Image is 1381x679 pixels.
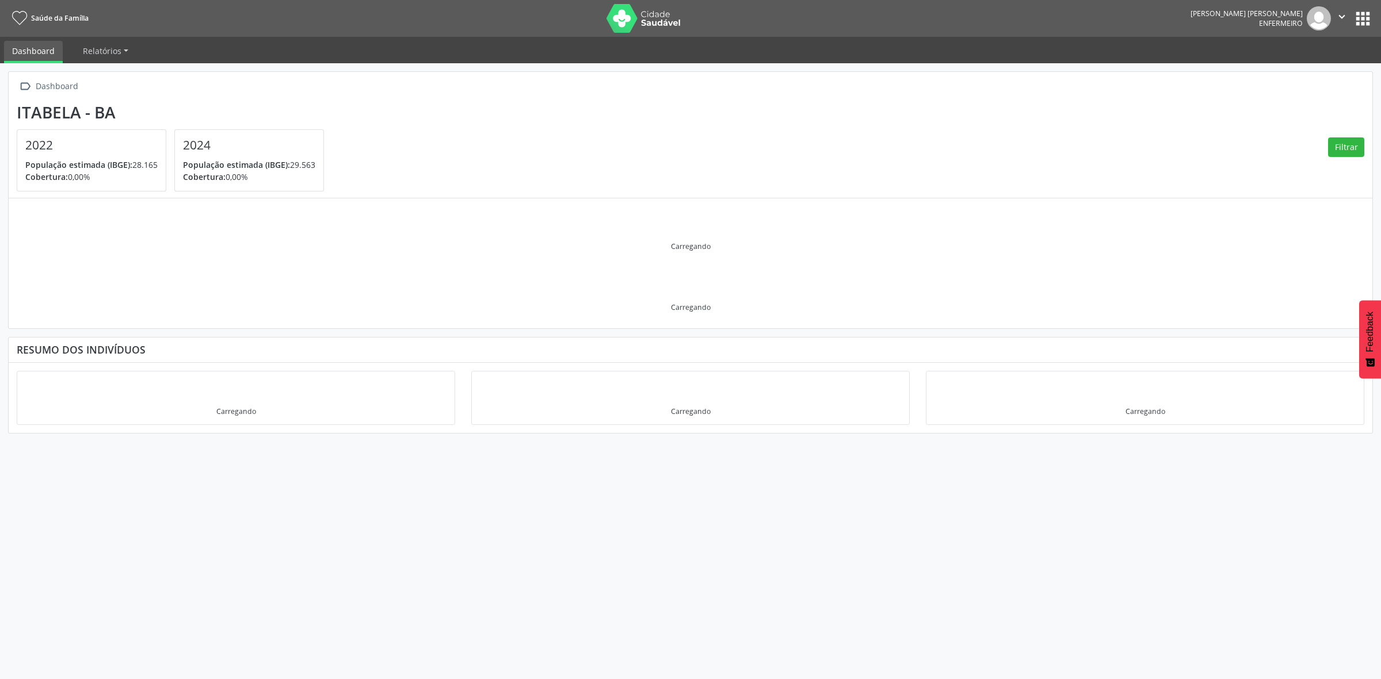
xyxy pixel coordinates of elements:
[1365,312,1375,352] span: Feedback
[25,171,158,183] p: 0,00%
[1331,6,1353,30] button: 
[1328,137,1364,157] button: Filtrar
[33,78,80,95] div: Dashboard
[17,78,33,95] i: 
[25,159,132,170] span: População estimada (IBGE):
[1259,18,1303,28] span: Enfermeiro
[25,138,158,152] h4: 2022
[671,241,711,251] div: Carregando
[1336,10,1348,23] i: 
[4,41,63,63] a: Dashboard
[1191,9,1303,18] div: [PERSON_NAME] [PERSON_NAME]
[183,171,226,182] span: Cobertura:
[17,78,80,95] a:  Dashboard
[216,406,256,416] div: Carregando
[75,41,136,61] a: Relatórios
[183,171,315,183] p: 0,00%
[1126,406,1165,416] div: Carregando
[17,343,1364,356] div: Resumo dos indivíduos
[25,171,68,182] span: Cobertura:
[31,13,89,23] span: Saúde da Família
[17,103,332,122] div: Itabela - BA
[183,159,290,170] span: População estimada (IBGE):
[83,45,121,56] span: Relatórios
[183,159,315,171] p: 29.563
[671,406,711,416] div: Carregando
[8,9,89,28] a: Saúde da Família
[183,138,315,152] h4: 2024
[1353,9,1373,29] button: apps
[25,159,158,171] p: 28.165
[671,302,711,312] div: Carregando
[1307,6,1331,30] img: img
[1359,300,1381,378] button: Feedback - Mostrar pesquisa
